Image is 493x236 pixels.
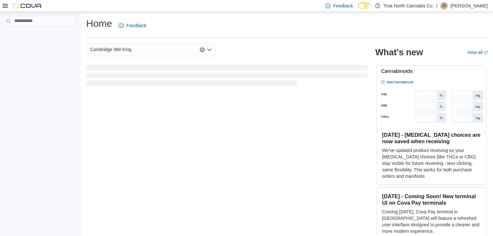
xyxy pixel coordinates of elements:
p: [PERSON_NAME] [451,2,488,10]
h3: [DATE] - Coming Soon! New terminal UI on Cova Pay terminals [382,193,481,206]
span: Loading [86,66,368,87]
img: Cova [13,3,42,9]
svg: External link [484,51,488,55]
span: JD [442,2,447,10]
input: Dark Mode [358,2,372,9]
span: Feedback [126,22,146,29]
div: Jessica Devereux [440,2,448,10]
p: True North Cannabis Co. [383,2,434,10]
button: Clear input [200,47,205,52]
p: We've updated product receiving so your [MEDICAL_DATA] choices (like THCa or CBG) stay visible fo... [382,147,481,179]
span: Feedback [333,3,353,9]
h1: Home [86,17,112,30]
h3: [DATE] - [MEDICAL_DATA] choices are now saved when receiving [382,132,481,145]
p: Coming [DATE], Cova Pay terminal in [GEOGRAPHIC_DATA] will feature a refreshed user interface des... [382,209,481,234]
button: Open list of options [207,47,212,52]
span: Cambridge 960 King [90,46,132,53]
a: View allExternal link [467,50,488,55]
h2: What's new [375,47,423,58]
nav: Complex example [4,27,76,43]
p: | [436,2,438,10]
a: Feedback [116,19,149,32]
